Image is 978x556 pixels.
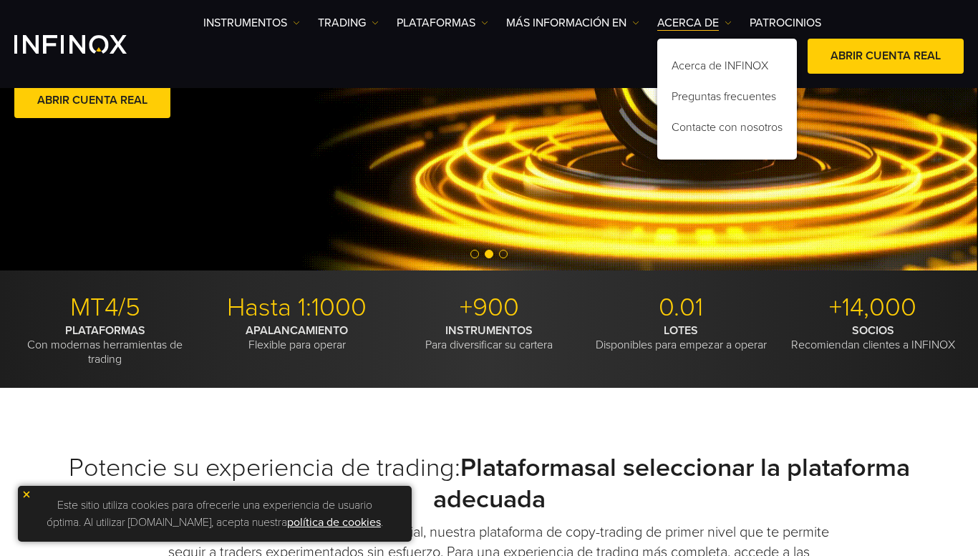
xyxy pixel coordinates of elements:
[808,39,964,74] a: ABRIR CUENTA REAL
[21,489,32,499] img: yellow close icon
[14,452,964,515] h2: Potencie su experiencia de trading:
[591,323,772,352] p: Disponibles para empezar a operar
[657,114,797,145] a: Contacte con nosotros
[664,323,698,338] strong: LOTES
[398,323,579,352] p: Para diversificar su cartera
[398,292,579,323] p: +900
[750,14,821,31] a: Patrocinios
[65,323,145,338] strong: PLATAFORMAS
[14,292,195,323] p: MT4/5
[14,323,195,366] p: Con modernas herramientas de trading
[783,323,964,352] p: Recomiendan clientes a INFINOX
[657,84,797,114] a: Preguntas frecuentes
[783,292,964,323] p: +14,000
[206,323,387,352] p: Flexible para operar
[203,14,300,31] a: Instrumentos
[14,35,160,54] a: INFINOX Logo
[206,292,387,323] p: Hasta 1:1000
[318,14,379,31] a: TRADING
[433,452,910,514] strong: Plataformasal seleccionar la plataforma adecuada
[25,493,405,535] p: Este sitio utiliza cookies para ofrecerle una experiencia de usuario óptima. Al utilizar [DOMAIN_...
[287,515,381,530] a: política de cookies
[485,250,493,258] span: Go to slide 2
[470,250,479,258] span: Go to slide 1
[397,14,488,31] a: PLATAFORMAS
[246,323,348,338] strong: APALANCAMIENTO
[591,292,772,323] p: 0.01
[14,83,170,118] a: ABRIR CUENTA REAL
[657,14,732,31] a: ACERCA DE
[852,323,894,338] strong: SOCIOS
[445,323,533,338] strong: INSTRUMENTOS
[499,250,508,258] span: Go to slide 3
[657,53,797,84] a: Acerca de INFINOX
[506,14,639,31] a: Más información en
